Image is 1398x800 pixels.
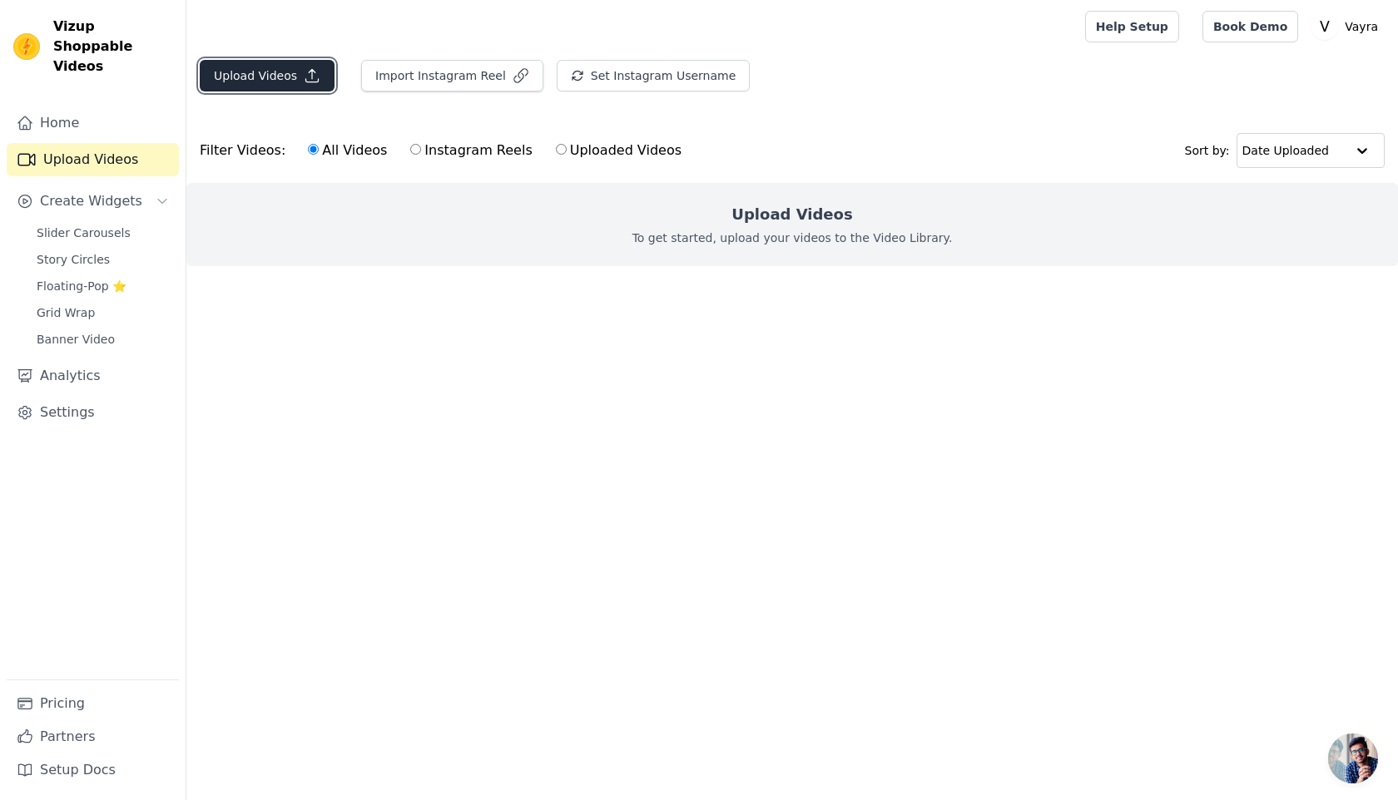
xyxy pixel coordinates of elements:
[307,140,388,161] label: All Videos
[27,221,179,244] a: Slider Carousels
[200,60,335,91] button: Upload Videos
[7,106,179,140] a: Home
[13,33,40,60] img: Vizup
[409,140,533,161] label: Instagram Reels
[7,396,179,429] a: Settings
[37,331,115,348] span: Banner Video
[27,248,179,271] a: Story Circles
[27,301,179,324] a: Grid Wrap
[557,60,750,91] button: Set Instagram Username
[7,359,179,393] a: Analytics
[200,131,691,170] div: Filter Videos:
[7,720,179,753] a: Partners
[37,304,95,321] span: Grid Wrap
[7,143,179,176] a: Upload Videos
[37,251,110,268] span: Story Circles
[1085,11,1179,42] a: Help Setup
[555,140,682,161] label: Uploaded Videos
[1202,11,1298,42] a: Book Demo
[1185,133,1386,168] div: Sort by:
[27,274,179,298] a: Floating-Pop ⭐
[731,203,852,226] h2: Upload Videos
[632,230,953,246] p: To get started, upload your videos to the Video Library.
[556,144,567,155] input: Uploaded Videos
[40,191,142,211] span: Create Widgets
[37,225,131,241] span: Slider Carousels
[7,687,179,720] a: Pricing
[7,753,179,787] a: Setup Docs
[308,144,319,155] input: All Videos
[53,17,172,77] span: Vizup Shoppable Videos
[1338,12,1385,42] p: Vayra
[7,185,179,218] button: Create Widgets
[27,328,179,351] a: Banner Video
[1320,18,1330,35] text: V
[37,278,126,294] span: Floating-Pop ⭐
[1311,12,1385,42] button: V Vayra
[361,60,543,91] button: Import Instagram Reel
[1328,733,1378,783] div: Open chat
[410,144,421,155] input: Instagram Reels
